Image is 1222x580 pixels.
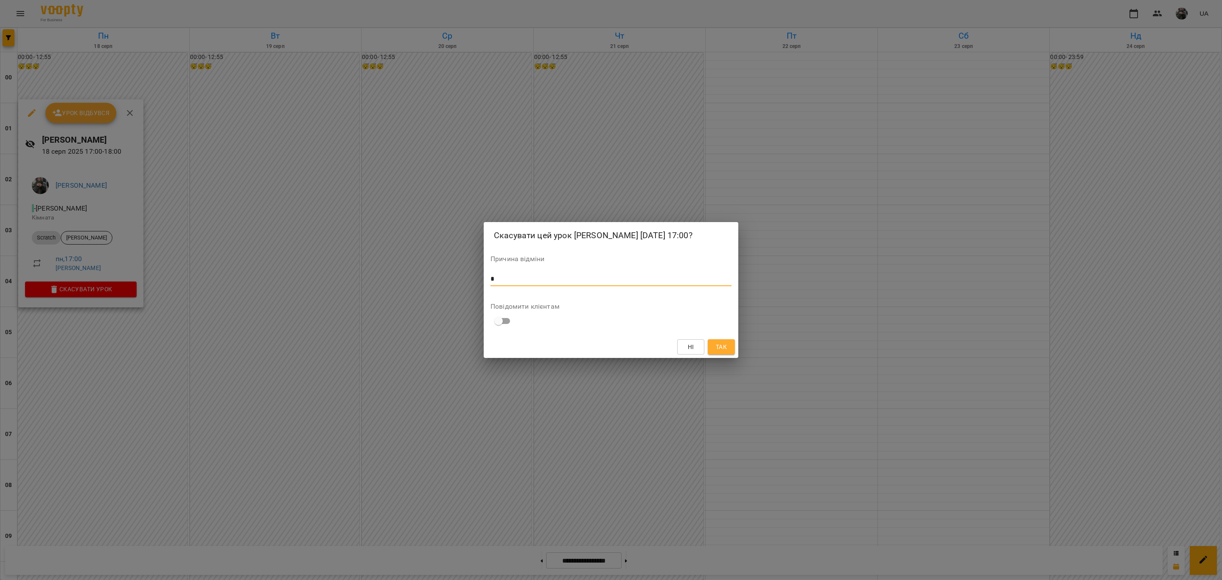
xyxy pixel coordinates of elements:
button: Ні [677,339,704,355]
label: Причина відміни [490,256,732,262]
button: Так [708,339,735,355]
label: Повідомити клієнтам [490,303,732,310]
h2: Скасувати цей урок [PERSON_NAME] [DATE] 17:00? [494,229,728,242]
span: Ні [688,342,694,352]
span: Так [716,342,727,352]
